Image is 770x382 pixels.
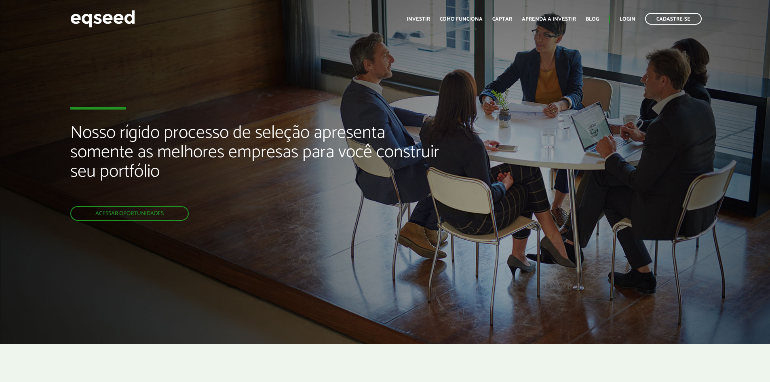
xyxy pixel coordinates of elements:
[70,206,189,221] a: Acessar oportunidades
[645,13,702,25] a: Cadastre-se
[522,17,576,22] a: Aprenda a investir
[586,17,599,22] a: Blog
[620,17,635,22] a: Login
[440,17,483,22] a: Como funciona
[70,8,135,30] img: EqSeed
[492,17,512,22] a: Captar
[70,123,443,206] h2: Nosso rígido processo de seleção apresenta somente as melhores empresas para você construir seu p...
[407,17,430,22] a: Investir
